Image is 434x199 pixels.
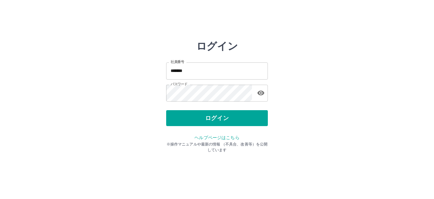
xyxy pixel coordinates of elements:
button: ログイン [166,110,268,126]
h2: ログイン [196,40,238,52]
label: パスワード [171,82,187,87]
label: 社員番号 [171,60,184,64]
a: ヘルプページはこちら [194,135,239,140]
p: ※操作マニュアルや最新の情報 （不具合、改善等）を公開しています [166,141,268,153]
